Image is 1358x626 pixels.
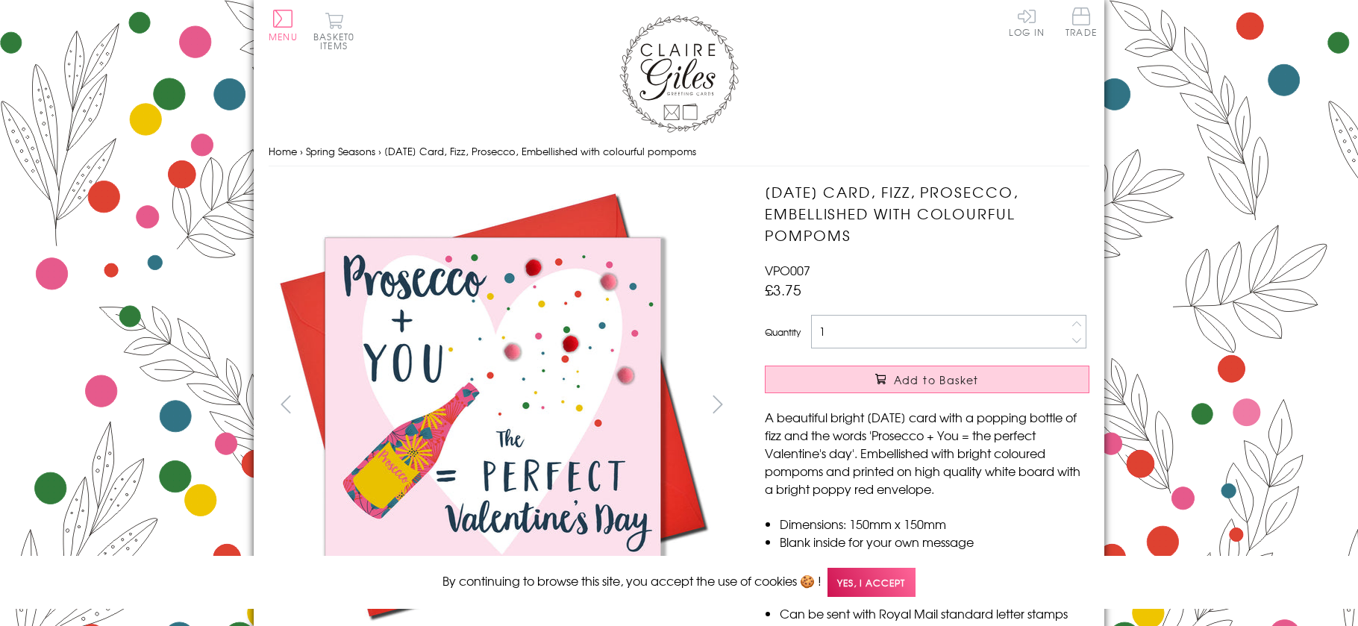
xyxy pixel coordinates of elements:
button: next [701,387,735,421]
button: Menu [269,10,298,41]
a: Log In [1009,7,1045,37]
button: Add to Basket [765,366,1089,393]
button: prev [269,387,302,421]
a: Spring Seasons [306,144,375,158]
li: Can be sent with Royal Mail standard letter stamps [780,604,1089,622]
img: Claire Giles Greetings Cards [619,15,739,133]
label: Quantity [765,325,801,339]
span: VPO007 [765,261,810,279]
span: Yes, I accept [827,568,916,597]
span: £3.75 [765,279,801,300]
nav: breadcrumbs [269,137,1089,167]
span: Add to Basket [894,372,979,387]
a: Trade [1066,7,1097,40]
li: Printed in the U.K on quality 350gsm board [780,551,1089,569]
span: › [378,144,381,158]
span: › [300,144,303,158]
a: Home [269,144,297,158]
li: Dimensions: 150mm x 150mm [780,515,1089,533]
p: A beautiful bright [DATE] card with a popping bottle of fizz and the words 'Prosecco + You = the ... [765,408,1089,498]
span: Menu [269,30,298,43]
span: 0 items [320,30,354,52]
span: [DATE] Card, Fizz, Prosecco, Embellished with colourful pompoms [384,144,696,158]
li: Blank inside for your own message [780,533,1089,551]
h1: [DATE] Card, Fizz, Prosecco, Embellished with colourful pompoms [765,181,1089,245]
button: Basket0 items [313,12,354,50]
span: Trade [1066,7,1097,37]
